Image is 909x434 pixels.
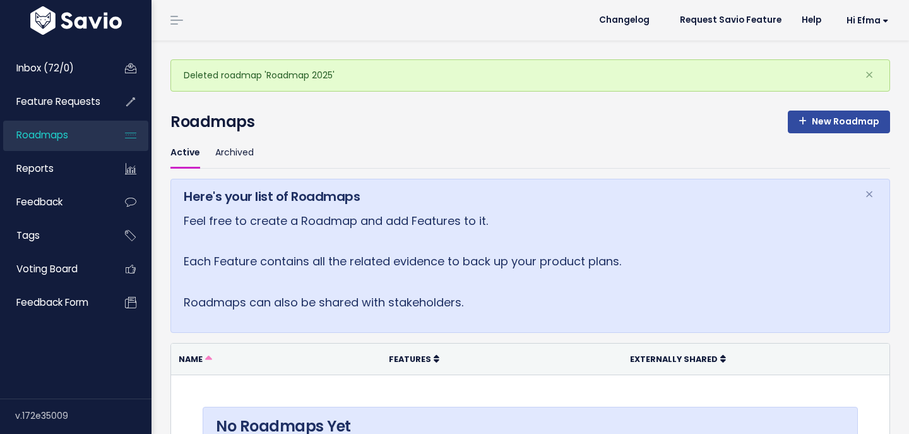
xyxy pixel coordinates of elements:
button: Close [852,60,886,90]
a: Voting Board [3,255,105,284]
span: Changelog [599,16,650,25]
span: Reports [16,162,54,175]
div: Deleted roadmap 'Roadmap 2025' [170,59,890,92]
img: logo-white.9d6f32f41409.svg [27,6,125,35]
span: Tags [16,229,40,242]
span: Externally Shared [630,354,718,365]
a: Externally Shared [630,353,726,365]
h4: Roadmaps [170,111,890,133]
a: Request Savio Feature [670,11,792,30]
span: × [865,64,874,85]
h5: Here's your list of Roadmaps [184,187,849,206]
a: Name [179,353,212,365]
span: Name [179,354,203,365]
div: v.172e35009 [15,399,151,432]
a: Roadmaps [3,121,105,150]
span: × [865,184,874,205]
p: Feel free to create a Roadmap and add Features to it. Each Feature contains all the related evide... [184,211,849,313]
span: Features [389,354,431,365]
a: Feedback [3,188,105,217]
a: New Roadmap [788,111,890,133]
a: Feedback form [3,288,105,317]
a: Reports [3,154,105,183]
a: Hi Efma [831,11,899,30]
button: Close [852,179,886,210]
span: Hi Efma [847,16,889,25]
a: Inbox (72/0) [3,54,105,83]
a: Tags [3,221,105,250]
span: Feedback [16,195,62,208]
a: Feature Requests [3,87,105,116]
span: Feature Requests [16,95,100,108]
a: Help [792,11,831,30]
span: Voting Board [16,262,78,275]
a: Features [389,353,439,365]
span: Feedback form [16,296,88,309]
span: Roadmaps [16,128,68,142]
a: Archived [215,138,254,168]
a: Active [170,138,200,168]
span: Inbox (72/0) [16,61,74,75]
